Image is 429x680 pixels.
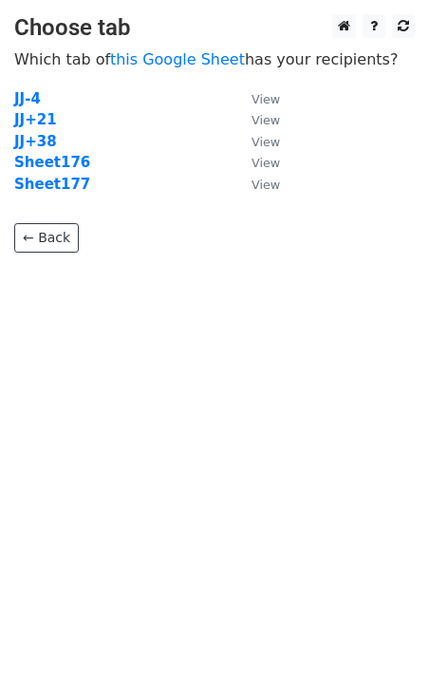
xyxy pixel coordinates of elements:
[252,113,280,127] small: View
[14,14,415,42] h3: Choose tab
[252,135,280,149] small: View
[14,223,79,253] a: ← Back
[252,178,280,192] small: View
[14,111,57,128] a: JJ+21
[14,49,415,69] p: Which tab of has your recipients?
[110,50,245,68] a: this Google Sheet
[233,111,280,128] a: View
[252,156,280,170] small: View
[252,92,280,106] small: View
[233,154,280,171] a: View
[233,176,280,193] a: View
[14,133,57,150] a: JJ+38
[14,90,41,107] a: JJ-4
[14,154,90,171] a: Sheet176
[233,90,280,107] a: View
[14,176,90,193] a: Sheet177
[233,133,280,150] a: View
